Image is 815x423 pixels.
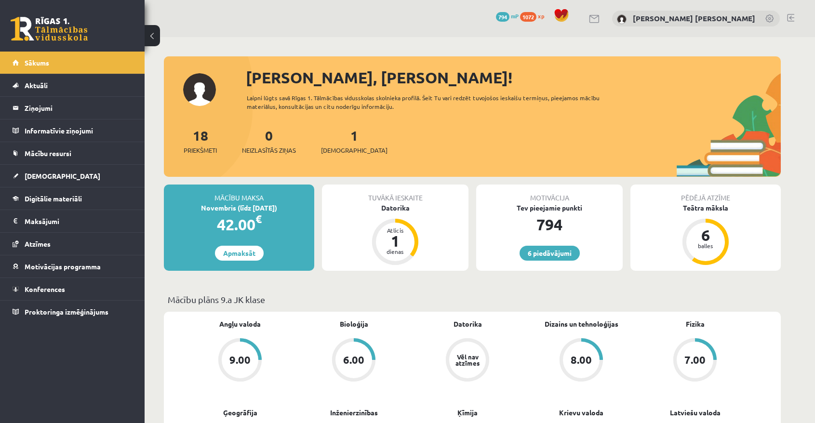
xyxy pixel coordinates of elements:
a: 1[DEMOGRAPHIC_DATA] [321,127,387,155]
span: Neizlasītās ziņas [242,145,296,155]
a: 8.00 [524,338,638,383]
a: 6.00 [297,338,411,383]
div: Atlicis [381,227,410,233]
a: Apmaksāt [215,246,264,261]
div: Pēdējā atzīme [630,185,781,203]
span: Aktuāli [25,81,48,90]
div: Teātra māksla [630,203,781,213]
div: Tev pieejamie punkti [476,203,623,213]
legend: Ziņojumi [25,97,133,119]
span: xp [538,12,544,20]
div: 1 [381,233,410,249]
span: Konferences [25,285,65,293]
span: 794 [496,12,509,22]
div: 6.00 [343,355,364,365]
a: Mācību resursi [13,142,133,164]
a: Motivācijas programma [13,255,133,278]
a: [PERSON_NAME] [PERSON_NAME] [633,13,755,23]
div: 6 [691,227,720,243]
a: Atzīmes [13,233,133,255]
a: 18Priekšmeti [184,127,217,155]
p: Mācību plāns 9.a JK klase [168,293,777,306]
div: 794 [476,213,623,236]
div: dienas [381,249,410,254]
div: Motivācija [476,185,623,203]
legend: Informatīvie ziņojumi [25,119,133,142]
div: Novembris (līdz [DATE]) [164,203,314,213]
span: Sākums [25,58,49,67]
a: Aktuāli [13,74,133,96]
span: [DEMOGRAPHIC_DATA] [25,172,100,180]
div: 8.00 [571,355,592,365]
a: Fizika [686,319,705,329]
div: Datorika [322,203,468,213]
div: Laipni lūgts savā Rīgas 1. Tālmācības vidusskolas skolnieka profilā. Šeit Tu vari redzēt tuvojošo... [247,93,617,111]
a: Ziņojumi [13,97,133,119]
a: 6 piedāvājumi [520,246,580,261]
a: 7.00 [638,338,752,383]
div: Tuvākā ieskaite [322,185,468,203]
a: Ķīmija [457,408,478,418]
a: 794 mP [496,12,519,20]
div: Mācību maksa [164,185,314,203]
legend: Maksājumi [25,210,133,232]
a: Teātra māksla 6 balles [630,203,781,266]
a: Digitālie materiāli [13,187,133,210]
span: € [255,212,262,226]
a: Vēl nav atzīmes [411,338,524,383]
a: Latviešu valoda [670,408,721,418]
a: Krievu valoda [559,408,603,418]
div: balles [691,243,720,249]
a: Proktoringa izmēģinājums [13,301,133,323]
a: 1072 xp [520,12,549,20]
a: Datorika [454,319,482,329]
a: Sākums [13,52,133,74]
div: Vēl nav atzīmes [454,354,481,366]
a: Konferences [13,278,133,300]
span: Priekšmeti [184,145,217,155]
a: [DEMOGRAPHIC_DATA] [13,165,133,187]
span: [DEMOGRAPHIC_DATA] [321,145,387,155]
span: mP [511,12,519,20]
img: Arnis Jānis Klucis [617,14,627,24]
span: Motivācijas programma [25,262,101,271]
div: 9.00 [229,355,251,365]
a: Inženierzinības [330,408,378,418]
span: Proktoringa izmēģinājums [25,307,108,316]
div: 7.00 [684,355,706,365]
a: 9.00 [183,338,297,383]
a: Dizains un tehnoloģijas [545,319,618,329]
a: Datorika Atlicis 1 dienas [322,203,468,266]
span: 1072 [520,12,536,22]
a: Ģeogrāfija [223,408,257,418]
span: Mācību resursi [25,149,71,158]
a: Maksājumi [13,210,133,232]
a: Bioloģija [340,319,368,329]
a: 0Neizlasītās ziņas [242,127,296,155]
div: 42.00 [164,213,314,236]
a: Angļu valoda [219,319,261,329]
a: Rīgas 1. Tālmācības vidusskola [11,17,88,41]
span: Atzīmes [25,239,51,248]
div: [PERSON_NAME], [PERSON_NAME]! [246,66,781,89]
span: Digitālie materiāli [25,194,82,203]
a: Informatīvie ziņojumi [13,119,133,142]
